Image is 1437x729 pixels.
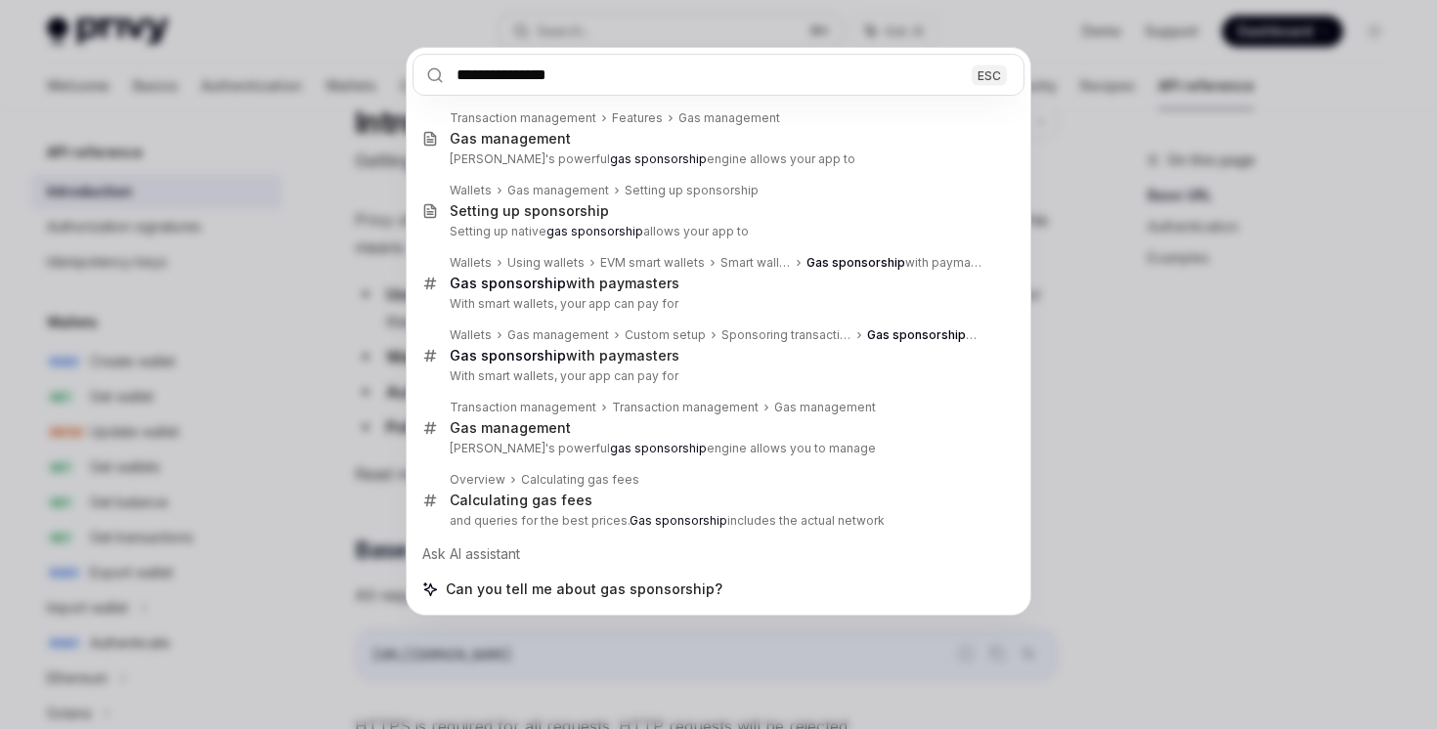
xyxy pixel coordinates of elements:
div: Transaction management [450,110,596,126]
b: Gas sponsorship [450,347,566,364]
p: With smart wallets, your app can pay for [450,368,983,384]
div: Calculating gas fees [521,472,639,488]
div: Overview [450,472,505,488]
div: Calculating gas fees [450,492,592,509]
div: Setting up sponsorship [450,202,609,220]
div: Gas management [507,327,609,343]
div: Gas management [507,183,609,198]
div: Gas management [774,400,876,415]
div: Sponsoring transactions on Ethereum [721,327,851,343]
p: With smart wallets, your app can pay for [450,296,983,312]
div: Transaction management [612,400,759,415]
b: Gas sponsorship [867,327,977,342]
div: Wallets [450,327,492,343]
div: Custom setup [625,327,706,343]
div: Gas management [678,110,780,126]
div: Smart wallets [720,255,791,271]
span: Can you tell me about gas sponsorship? [446,579,722,599]
p: and queries for the best prices. includes the actual network [450,513,983,529]
div: Gas management [450,419,571,437]
div: Wallets [450,183,492,198]
div: Wallets [450,255,492,271]
b: gas sponsorship [610,151,707,166]
div: Using wallets [507,255,585,271]
div: with paymasters [867,327,983,343]
b: gas sponsorship [546,224,643,238]
div: Gas management [450,130,571,148]
div: Features [612,110,663,126]
b: Gas sponsorship [806,255,905,270]
div: with paymasters [450,275,679,292]
div: with paymasters [450,347,679,364]
b: gas sponsorship [610,441,707,455]
b: Gas sponsorship [630,513,727,528]
div: EVM smart wallets [600,255,705,271]
p: Setting up native allows your app to [450,224,983,239]
div: Ask AI assistant [413,536,1024,572]
div: with paymasters [806,255,983,271]
b: Gas sponsorship [450,275,566,291]
div: Transaction management [450,400,596,415]
div: ESC [972,64,1007,85]
div: Setting up sponsorship [625,183,759,198]
p: [PERSON_NAME]'s powerful engine allows your app to [450,151,983,167]
p: [PERSON_NAME]'s powerful engine allows you to manage [450,441,983,456]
